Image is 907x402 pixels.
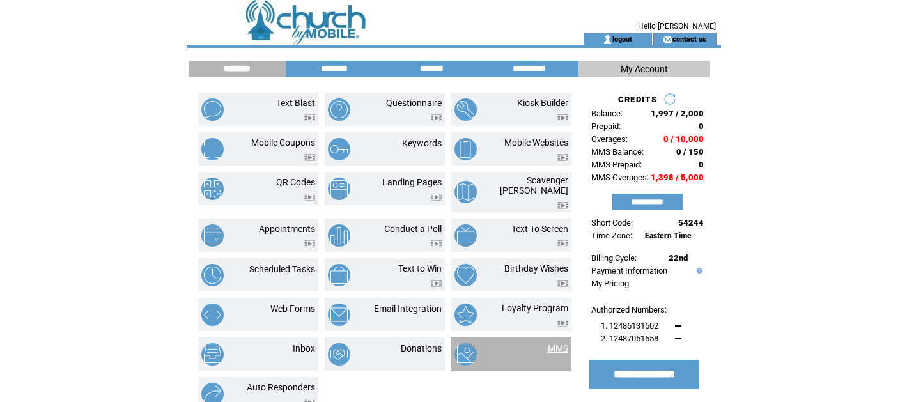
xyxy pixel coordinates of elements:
span: Billing Cycle: [591,253,637,263]
img: video.png [557,280,568,287]
a: Scheduled Tasks [249,264,315,274]
span: Time Zone: [591,231,632,240]
img: birthday-wishes.png [454,264,477,286]
img: keywords.png [328,138,350,160]
a: Donations [401,343,442,353]
img: video.png [557,114,568,121]
span: 22nd [669,253,688,263]
a: Auto Responders [247,382,315,392]
img: landing-pages.png [328,178,350,200]
a: Web Forms [270,304,315,314]
a: Scavenger [PERSON_NAME] [500,175,568,196]
img: scavenger-hunt.png [454,181,477,203]
span: 54244 [678,218,704,228]
a: Kiosk Builder [517,98,568,108]
span: Balance: [591,109,623,118]
img: loyalty-program.png [454,304,477,326]
a: Mobile Websites [504,137,568,148]
span: 0 / 150 [676,147,704,157]
span: Overages: [591,134,628,144]
span: Hello [PERSON_NAME] [638,22,716,31]
span: 1,997 / 2,000 [651,109,704,118]
img: appointments.png [201,224,224,247]
a: Text To Screen [511,224,568,234]
a: My Pricing [591,279,629,288]
a: Payment Information [591,266,667,275]
span: Prepaid: [591,121,621,131]
img: video.png [304,154,315,161]
a: Loyalty Program [502,303,568,313]
a: Conduct a Poll [384,224,442,234]
img: help.gif [694,268,702,274]
img: video.png [557,202,568,209]
span: 1,398 / 5,000 [651,173,704,182]
span: 2. 12487051658 [601,334,658,343]
img: kiosk-builder.png [454,98,477,121]
img: video.png [431,240,442,247]
img: qr-codes.png [201,178,224,200]
img: mms.png [454,343,477,366]
a: MMS [548,343,568,353]
a: Text Blast [276,98,315,108]
img: mobile-websites.png [454,138,477,160]
a: Email Integration [374,304,442,314]
span: Eastern Time [645,231,692,240]
img: scheduled-tasks.png [201,264,224,286]
a: Appointments [259,224,315,234]
span: MMS Balance: [591,147,644,157]
img: video.png [304,114,315,121]
img: web-forms.png [201,304,224,326]
img: donations.png [328,343,350,366]
a: Landing Pages [382,177,442,187]
img: account_icon.gif [603,35,612,45]
img: video.png [431,280,442,287]
a: Keywords [402,138,442,148]
img: text-to-screen.png [454,224,477,247]
a: contact us [672,35,706,43]
a: Birthday Wishes [504,263,568,274]
a: Inbox [293,343,315,353]
img: text-blast.png [201,98,224,121]
span: 1. 12486131602 [601,321,658,330]
img: conduct-a-poll.png [328,224,350,247]
a: logout [612,35,632,43]
span: MMS Prepaid: [591,160,642,169]
a: Text to Win [398,263,442,274]
img: contact_us_icon.gif [663,35,672,45]
img: video.png [304,240,315,247]
img: video.png [431,114,442,121]
span: 0 [699,121,704,131]
span: MMS Overages: [591,173,649,182]
img: text-to-win.png [328,264,350,286]
span: 0 / 10,000 [663,134,704,144]
img: video.png [304,194,315,201]
img: video.png [557,320,568,327]
span: Short Code: [591,218,633,228]
img: inbox.png [201,343,224,366]
a: Mobile Coupons [251,137,315,148]
a: Questionnaire [386,98,442,108]
span: 0 [699,160,704,169]
img: video.png [431,194,442,201]
span: Authorized Numbers: [591,305,667,314]
img: email-integration.png [328,304,350,326]
img: mobile-coupons.png [201,138,224,160]
a: QR Codes [276,177,315,187]
span: My Account [621,64,668,74]
img: questionnaire.png [328,98,350,121]
img: video.png [557,240,568,247]
img: video.png [557,154,568,161]
span: CREDITS [618,95,657,104]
